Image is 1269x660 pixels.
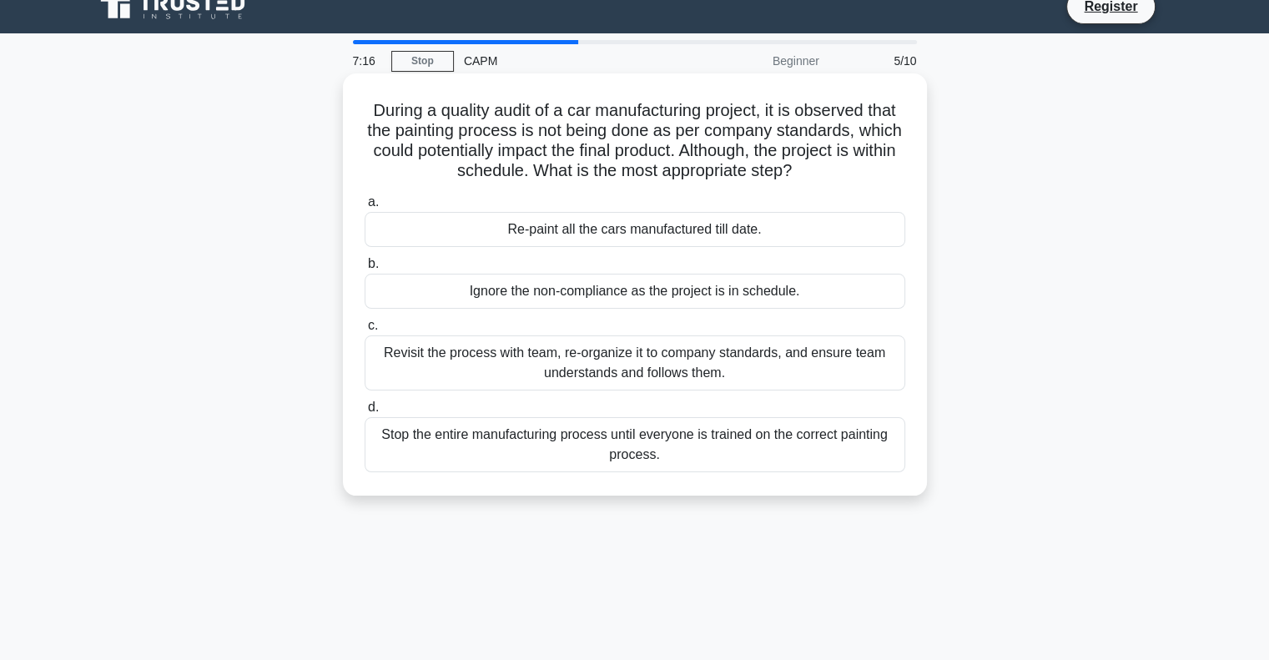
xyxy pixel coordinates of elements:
[368,318,378,332] span: c.
[829,44,927,78] div: 5/10
[365,335,905,390] div: Revisit the process with team, re-organize it to company standards, and ensure team understands a...
[683,44,829,78] div: Beginner
[365,212,905,247] div: Re-paint all the cars manufactured till date.
[368,194,379,209] span: a.
[365,274,905,309] div: Ignore the non-compliance as the project is in schedule.
[454,44,683,78] div: CAPM
[363,100,907,182] h5: During a quality audit of a car manufacturing project, it is observed that the painting process i...
[368,256,379,270] span: b.
[368,400,379,414] span: d.
[365,417,905,472] div: Stop the entire manufacturing process until everyone is trained on the correct painting process.
[391,51,454,72] a: Stop
[343,44,391,78] div: 7:16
